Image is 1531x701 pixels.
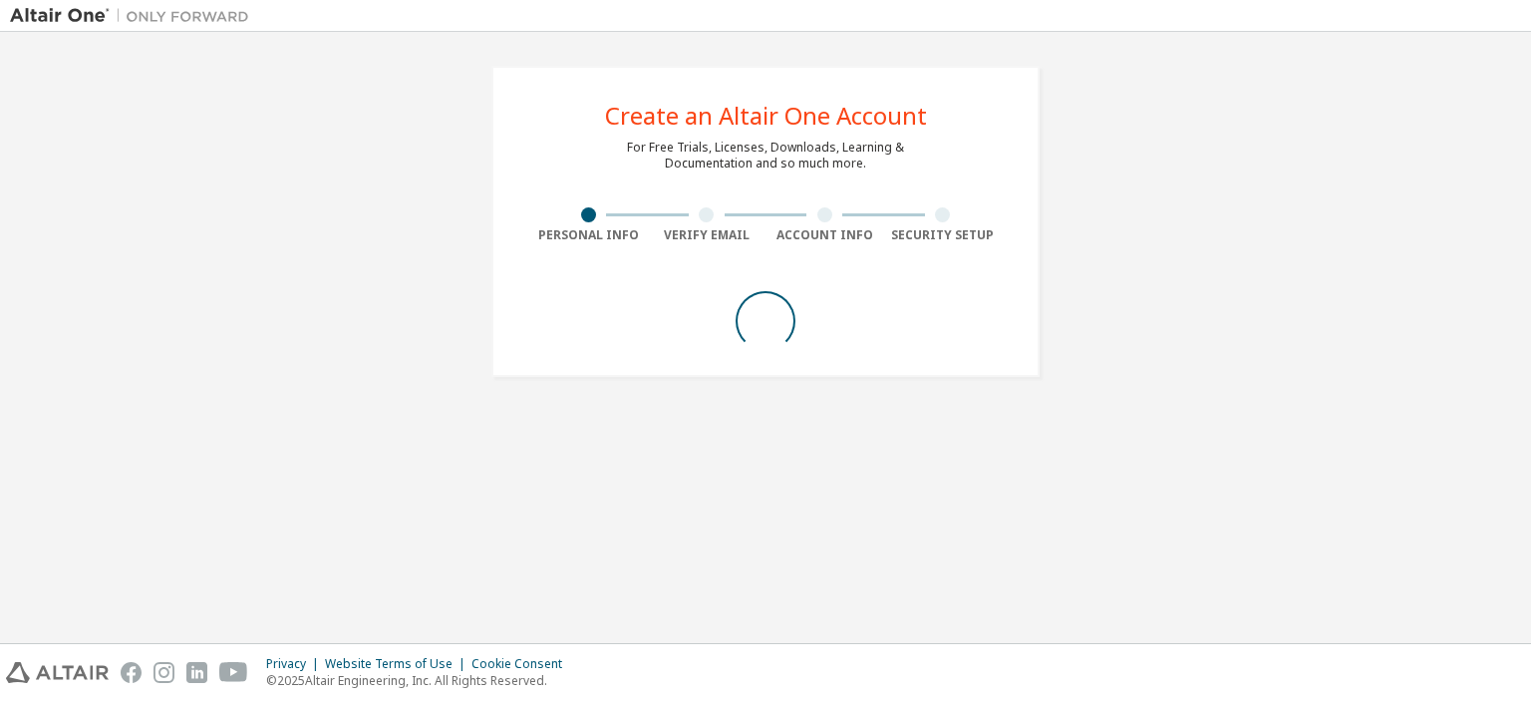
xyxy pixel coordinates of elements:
[605,104,927,128] div: Create an Altair One Account
[186,662,207,683] img: linkedin.svg
[765,227,884,243] div: Account Info
[10,6,259,26] img: Altair One
[6,662,109,683] img: altair_logo.svg
[471,656,574,672] div: Cookie Consent
[627,140,904,172] div: For Free Trials, Licenses, Downloads, Learning & Documentation and so much more.
[121,662,142,683] img: facebook.svg
[266,656,325,672] div: Privacy
[884,227,1003,243] div: Security Setup
[153,662,174,683] img: instagram.svg
[648,227,766,243] div: Verify Email
[529,227,648,243] div: Personal Info
[325,656,471,672] div: Website Terms of Use
[266,672,574,689] p: © 2025 Altair Engineering, Inc. All Rights Reserved.
[219,662,248,683] img: youtube.svg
